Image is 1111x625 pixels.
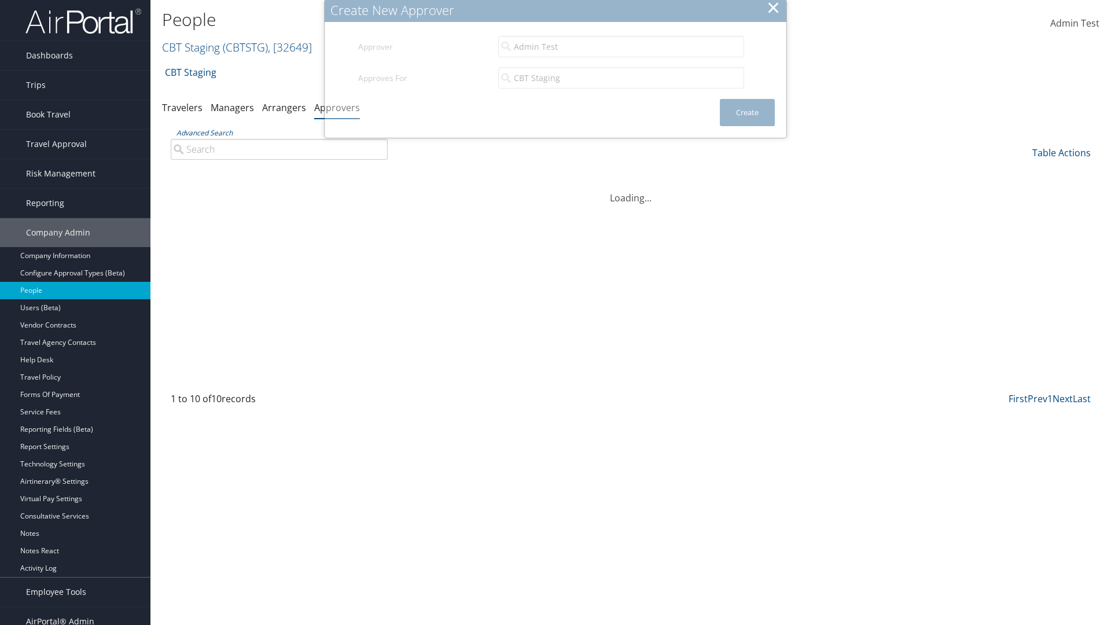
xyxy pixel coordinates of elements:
button: Create [720,99,775,126]
input: Advanced Search [171,139,388,160]
img: airportal-logo.png [25,8,141,35]
span: , [ 32649 ] [268,39,312,55]
a: Prev [1028,392,1047,405]
a: Last [1073,392,1091,405]
a: Managers [211,101,254,114]
a: 1 [1047,392,1053,405]
div: Loading... [162,177,1099,205]
a: Approvers [314,101,360,114]
a: Next [1053,392,1073,405]
span: Employee Tools [26,578,86,606]
span: 10 [211,392,222,405]
span: Book Travel [26,100,71,129]
span: ( CBTSTG ) [223,39,268,55]
a: CBT Staging [165,61,216,84]
span: Admin Test [1050,17,1099,30]
a: Arrangers [262,101,306,114]
div: 1 to 10 of records [171,392,388,411]
span: Travel Approval [26,130,87,159]
label: Approver [358,36,490,58]
span: Risk Management [26,159,95,188]
span: Reporting [26,189,64,218]
h1: People [162,8,787,32]
label: Approves For [358,67,490,89]
a: Admin Test [1050,6,1099,42]
a: Advanced Search [176,128,233,138]
span: Dashboards [26,41,73,70]
a: Travelers [162,101,203,114]
div: Create New Approver [330,1,786,19]
a: First [1009,392,1028,405]
span: Company Admin [26,218,90,247]
span: Trips [26,71,46,100]
a: Table Actions [1032,146,1091,159]
a: CBT Staging [162,39,312,55]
